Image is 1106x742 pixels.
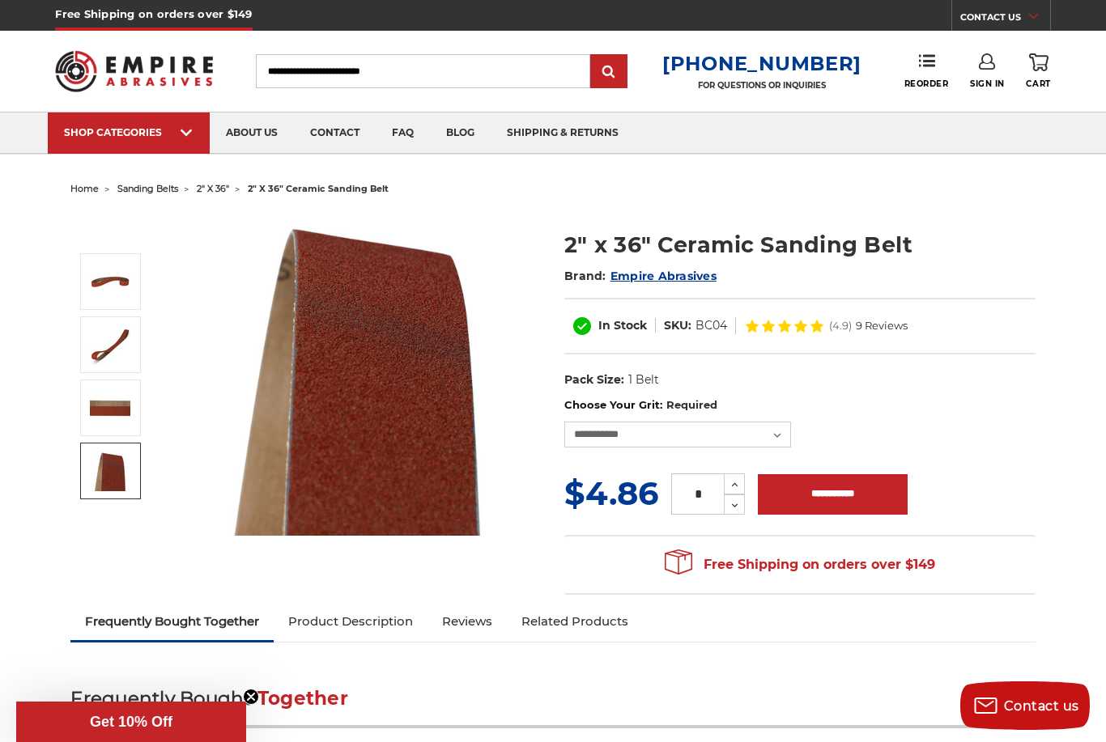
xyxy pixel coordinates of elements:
[210,112,294,154] a: about us
[90,261,130,302] img: 2" x 36" Ceramic Pipe Sanding Belt
[70,604,274,639] a: Frequently Bought Together
[904,78,949,89] span: Reorder
[662,52,861,75] a: [PHONE_NUMBER]
[117,183,178,194] a: sanding belts
[628,371,659,388] dd: 1 Belt
[829,320,852,331] span: (4.9)
[564,473,658,513] span: $4.86
[960,8,1050,31] a: CONTACT US
[70,687,251,710] span: Frequently Bought
[666,398,717,411] small: Required
[64,126,194,138] div: SHOP CATEGORIES
[564,269,606,283] span: Brand:
[1026,78,1050,89] span: Cart
[16,702,246,742] div: Get 10% OffClose teaser
[197,183,229,194] a: 2" x 36"
[904,53,949,88] a: Reorder
[90,451,130,491] img: 2" x 36" - Ceramic Sanding Belt
[960,681,1090,730] button: Contact us
[610,269,717,283] a: Empire Abrasives
[564,229,1036,261] h1: 2" x 36" Ceramic Sanding Belt
[696,317,727,334] dd: BC04
[564,397,1036,413] label: Choose Your Grit:
[197,212,521,536] img: 2" x 36" Ceramic Pipe Sanding Belt
[564,371,624,388] dt: Pack Size:
[90,324,130,365] img: 2" x 36" Ceramic Sanding Belt
[248,183,389,194] span: 2" x 36" ceramic sanding belt
[664,317,691,334] dt: SKU:
[428,604,507,639] a: Reviews
[294,112,376,154] a: contact
[1004,698,1079,714] span: Contact us
[491,112,635,154] a: shipping & returns
[507,604,643,639] a: Related Products
[665,549,935,581] span: Free Shipping on orders over $149
[593,56,625,88] input: Submit
[70,183,99,194] a: home
[55,40,212,102] img: Empire Abrasives
[598,318,647,333] span: In Stock
[90,714,172,730] span: Get 10% Off
[376,112,430,154] a: faq
[274,604,428,639] a: Product Description
[430,112,491,154] a: blog
[856,320,908,331] span: 9 Reviews
[243,689,259,705] button: Close teaser
[90,388,130,428] img: 2" x 36" Cer Sanding Belt
[662,80,861,91] p: FOR QUESTIONS OR INQUIRIES
[257,687,348,710] span: Together
[1026,53,1050,89] a: Cart
[970,78,1005,89] span: Sign In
